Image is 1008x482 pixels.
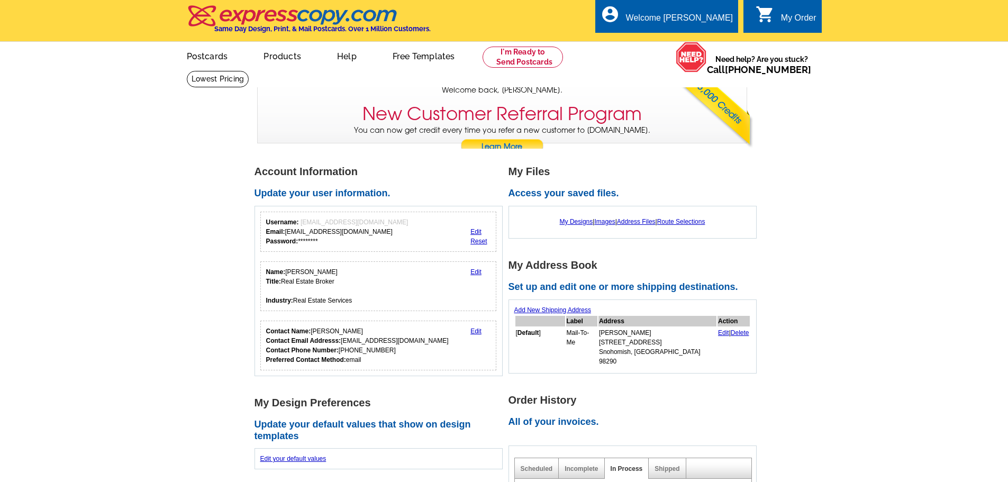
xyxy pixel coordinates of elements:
[266,278,281,285] strong: Title:
[266,268,286,276] strong: Name:
[598,316,716,326] th: Address
[260,261,497,311] div: Your personal details.
[611,465,643,472] a: In Process
[266,337,341,344] strong: Contact Email Addresss:
[508,188,762,199] h2: Access your saved files.
[266,347,339,354] strong: Contact Phone Number:
[255,188,508,199] h2: Update your user information.
[718,328,750,367] td: |
[266,328,311,335] strong: Contact Name:
[266,326,449,365] div: [PERSON_NAME] [EMAIL_ADDRESS][DOMAIN_NAME] [PHONE_NUMBER] email
[470,228,482,235] a: Edit
[626,13,733,28] div: Welcome [PERSON_NAME]
[260,455,326,462] a: Edit your default values
[255,166,508,177] h1: Account Information
[470,238,487,245] a: Reset
[676,42,707,72] img: help
[566,316,597,326] th: Label
[707,54,816,75] span: Need help? Are you stuck?
[617,218,656,225] a: Address Files
[320,43,374,68] a: Help
[515,328,565,367] td: [ ]
[514,212,751,232] div: | | |
[266,238,298,245] strong: Password:
[442,85,562,96] span: Welcome back, [PERSON_NAME].
[521,465,553,472] a: Scheduled
[214,25,431,33] h4: Same Day Design, Print, & Mail Postcards. Over 1 Million Customers.
[725,64,811,75] a: [PHONE_NUMBER]
[376,43,472,68] a: Free Templates
[756,12,816,25] a: shopping_cart My Order
[508,166,762,177] h1: My Files
[517,329,539,337] b: Default
[266,219,299,226] strong: Username:
[508,395,762,406] h1: Order History
[266,228,285,235] strong: Email:
[514,306,591,314] a: Add New Shipping Address
[657,218,705,225] a: Route Selections
[258,125,747,155] p: You can now get credit every time you refer a new customer to [DOMAIN_NAME].
[566,328,597,367] td: Mail-To-Me
[170,43,245,68] a: Postcards
[594,218,615,225] a: Images
[655,465,679,472] a: Shipped
[260,321,497,370] div: Who should we contact regarding order issues?
[301,219,408,226] span: [EMAIL_ADDRESS][DOMAIN_NAME]
[731,329,749,337] a: Delete
[601,5,620,24] i: account_circle
[247,43,318,68] a: Products
[718,316,750,326] th: Action
[560,218,593,225] a: My Designs
[260,212,497,252] div: Your login information.
[781,13,816,28] div: My Order
[598,328,716,367] td: [PERSON_NAME] [STREET_ADDRESS] Snohomish, [GEOGRAPHIC_DATA] 98290
[460,139,544,155] a: Learn More
[362,103,642,125] h3: New Customer Referral Program
[187,13,431,33] a: Same Day Design, Print, & Mail Postcards. Over 1 Million Customers.
[470,268,482,276] a: Edit
[266,297,293,304] strong: Industry:
[718,329,729,337] a: Edit
[470,328,482,335] a: Edit
[508,260,762,271] h1: My Address Book
[508,416,762,428] h2: All of your invoices.
[756,5,775,24] i: shopping_cart
[255,419,508,442] h2: Update your default values that show on design templates
[565,465,598,472] a: Incomplete
[266,356,346,363] strong: Preferred Contact Method:
[255,397,508,408] h1: My Design Preferences
[266,267,352,305] div: [PERSON_NAME] Real Estate Broker Real Estate Services
[508,281,762,293] h2: Set up and edit one or more shipping destinations.
[707,64,811,75] span: Call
